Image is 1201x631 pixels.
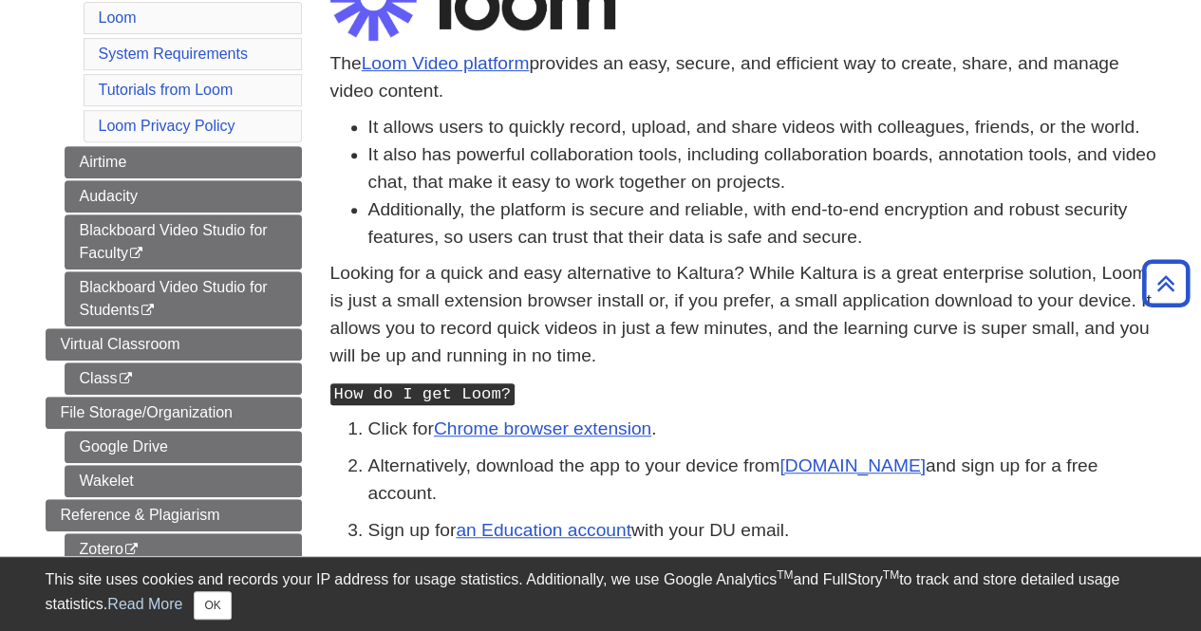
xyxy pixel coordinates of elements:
p: Looking for a quick and easy alternative to Kaltura? While Kaltura is a great enterprise solution... [330,260,1156,369]
span: File Storage/Organization [61,404,233,420]
i: This link opens in a new window [118,373,134,385]
kbd: How do I get Loom? [330,383,516,405]
li: It also has powerful collaboration tools, including collaboration boards, annotation tools, and v... [368,141,1156,196]
i: This link opens in a new window [123,544,140,556]
a: Loom [99,9,137,26]
sup: TM [777,568,793,582]
li: Additionally, the platform is secure and reliable, with end-to-end encryption and robust security... [368,196,1156,251]
a: Chrome browser extension [434,418,651,438]
a: Google Drive [65,431,302,463]
i: This link opens in a new window [140,305,156,317]
i: This link opens in a new window [128,248,144,260]
a: Audacity [65,180,302,213]
p: The provides an easy, secure, and efficient way to create, share, and manage video content. [330,50,1156,105]
a: Back to Top [1135,270,1196,296]
a: Reference & Plagiarism [46,499,302,531]
span: Reference & Plagiarism [61,507,220,523]
a: File Storage/Organization [46,397,302,429]
p: Sign up for with your DU email. [368,517,1156,545]
a: Virtual Classroom [46,328,302,361]
p: Click for . [368,416,1156,443]
a: Tutorials from Loom [99,82,234,98]
a: [DOMAIN_NAME] [779,455,926,475]
span: Virtual Classroom [61,336,180,352]
a: Loom Video platform [362,53,530,73]
a: Blackboard Video Studio for Students [65,271,302,326]
a: Airtime [65,146,302,178]
a: Zotero [65,533,302,566]
a: Read More [107,596,182,612]
a: Blackboard Video Studio for Faculty [65,214,302,269]
a: Loom Privacy Policy [99,118,235,134]
sup: TM [883,568,899,582]
a: Class [65,362,302,395]
a: System Requirements [99,46,248,62]
div: This site uses cookies and records your IP address for usage statistics. Additionally, we use Goo... [46,568,1156,620]
button: Close [194,591,231,620]
a: an Education account [456,520,631,540]
p: Alternatively, download the app to your device from and sign up for a free account. [368,453,1156,508]
a: Wakelet [65,465,302,497]
li: It allows users to quickly record, upload, and share videos with colleagues, friends, or the world. [368,114,1156,141]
